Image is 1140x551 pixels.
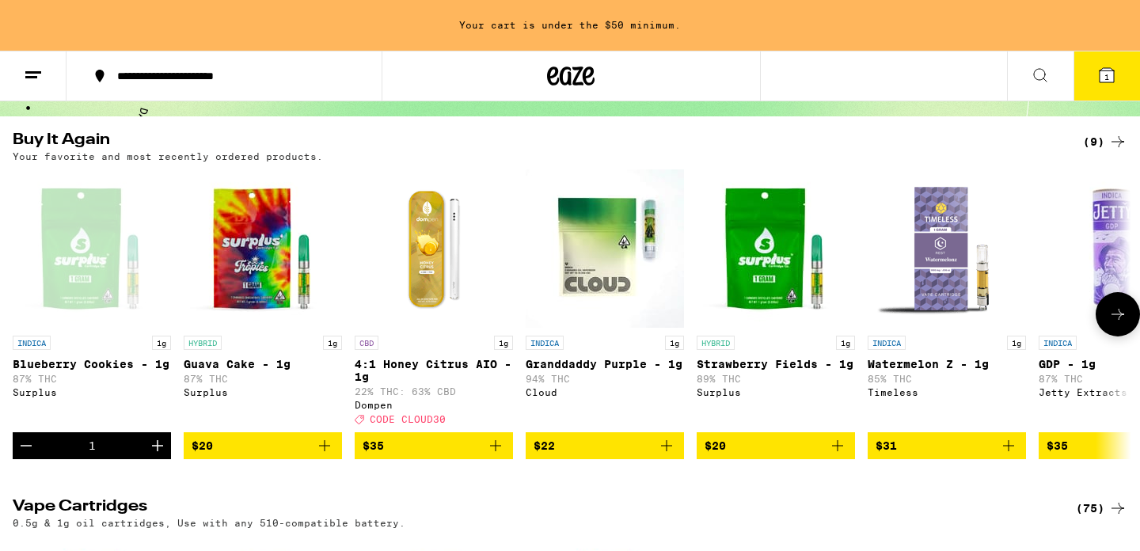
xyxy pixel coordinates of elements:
button: Add to bag [697,432,855,459]
span: $31 [876,439,897,452]
p: 4:1 Honey Citrus AIO - 1g [355,358,513,383]
p: 87% THC [184,374,342,384]
span: CODE CLOUD30 [370,414,446,424]
p: INDICA [13,336,51,350]
p: Blueberry Cookies - 1g [13,358,171,370]
button: Add to bag [526,432,684,459]
p: INDICA [868,336,906,350]
p: INDICA [1039,336,1077,350]
div: Cloud [526,387,684,397]
img: Surplus - Guava Cake - 1g [184,169,342,328]
div: 1 [89,439,96,452]
p: Strawberry Fields - 1g [697,358,855,370]
div: Surplus [697,387,855,397]
img: Surplus - Strawberry Fields - 1g [697,169,855,328]
a: (9) [1083,132,1127,151]
p: 94% THC [526,374,684,384]
a: Open page for Blueberry Cookies - 1g from Surplus [13,169,171,432]
span: $35 [1047,439,1068,452]
div: Timeless [868,387,1026,397]
div: Surplus [184,387,342,397]
a: Open page for Granddaddy Purple - 1g from Cloud [526,169,684,432]
button: 1 [1073,51,1140,101]
button: Decrement [13,432,40,459]
div: Surplus [13,387,171,397]
img: Timeless - Watermelon Z - 1g [868,169,1026,328]
p: HYBRID [697,336,735,350]
p: 1g [323,336,342,350]
button: Increment [144,432,171,459]
a: Open page for Guava Cake - 1g from Surplus [184,169,342,432]
button: Add to bag [184,432,342,459]
p: 1g [836,336,855,350]
img: Cloud - Granddaddy Purple - 1g [526,169,684,328]
p: Granddaddy Purple - 1g [526,358,684,370]
span: Hi. Need any help? [9,11,114,24]
p: 22% THC: 63% CBD [355,386,513,397]
p: Guava Cake - 1g [184,358,342,370]
p: HYBRID [184,336,222,350]
button: Add to bag [355,432,513,459]
button: Add to bag [868,432,1026,459]
p: 1g [1007,336,1026,350]
h2: Vape Cartridges [13,499,1050,518]
p: 89% THC [697,374,855,384]
p: CBD [355,336,378,350]
p: 87% THC [13,374,171,384]
a: Open page for Strawberry Fields - 1g from Surplus [697,169,855,432]
p: INDICA [526,336,564,350]
p: 1g [152,336,171,350]
p: Watermelon Z - 1g [868,358,1026,370]
p: 0.5g & 1g oil cartridges, Use with any 510-compatible battery. [13,518,405,528]
a: Open page for Watermelon Z - 1g from Timeless [868,169,1026,432]
a: (75) [1076,499,1127,518]
img: Dompen - 4:1 Honey Citrus AIO - 1g [355,169,513,328]
h2: Buy It Again [13,132,1050,151]
p: 85% THC [868,374,1026,384]
span: $20 [192,439,213,452]
span: $20 [705,439,726,452]
p: 1g [494,336,513,350]
span: $35 [363,439,384,452]
p: 1g [665,336,684,350]
a: Open page for 4:1 Honey Citrus AIO - 1g from Dompen [355,169,513,432]
span: 1 [1104,72,1109,82]
span: $22 [534,439,555,452]
p: Your favorite and most recently ordered products. [13,151,323,161]
div: Dompen [355,400,513,410]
